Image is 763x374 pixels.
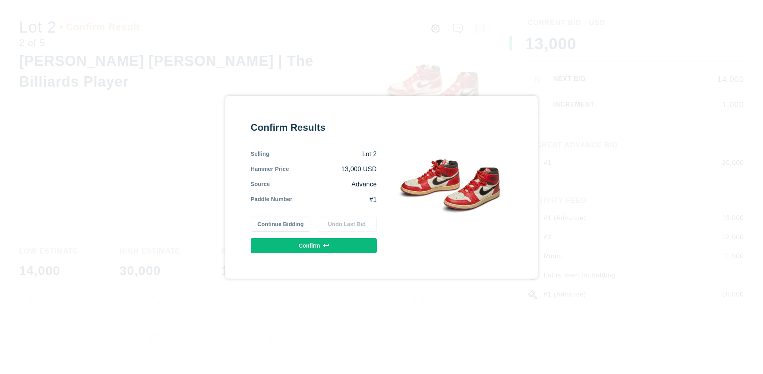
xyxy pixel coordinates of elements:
[251,180,270,189] div: Source
[292,195,377,204] div: #1
[289,165,377,174] div: 13,000 USD
[251,217,311,232] button: Continue Bidding
[317,217,377,232] button: Undo Last Bid
[251,121,377,134] div: Confirm Results
[270,180,377,189] div: Advance
[269,150,377,159] div: Lot 2
[251,238,377,253] button: Confirm
[251,165,289,174] div: Hammer Price
[251,195,292,204] div: Paddle Number
[251,150,269,159] div: Selling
